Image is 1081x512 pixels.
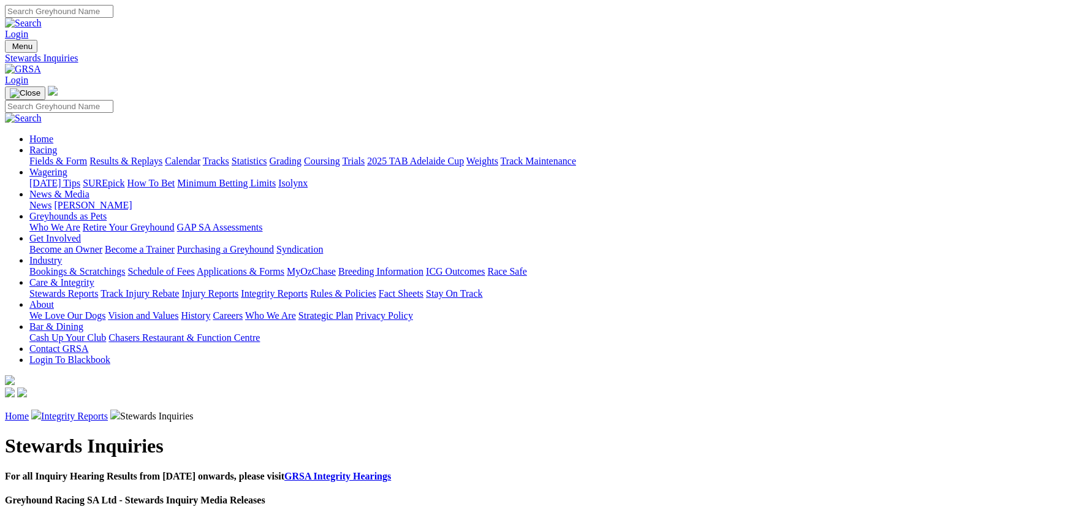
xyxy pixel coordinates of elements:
a: Who We Are [29,222,80,232]
p: Stewards Inquiries [5,410,1076,422]
a: We Love Our Dogs [29,310,105,321]
div: Industry [29,266,1076,277]
img: chevron-right.svg [31,410,41,419]
a: Minimum Betting Limits [177,178,276,188]
a: Contact GRSA [29,343,88,354]
a: Careers [213,310,243,321]
a: Purchasing a Greyhound [177,244,274,254]
a: Calendar [165,156,200,166]
img: chevron-right.svg [110,410,120,419]
a: Grading [270,156,302,166]
span: Menu [12,42,32,51]
a: Privacy Policy [355,310,413,321]
img: twitter.svg [17,388,27,397]
a: Racing [29,145,57,155]
a: Bookings & Scratchings [29,266,125,277]
a: Race Safe [487,266,526,277]
a: Greyhounds as Pets [29,211,107,221]
div: News & Media [29,200,1076,211]
a: Integrity Reports [241,288,308,299]
a: 2025 TAB Adelaide Cup [367,156,464,166]
a: How To Bet [127,178,175,188]
a: [PERSON_NAME] [54,200,132,210]
a: Stewards Reports [29,288,98,299]
a: Applications & Forms [197,266,284,277]
img: Close [10,88,40,98]
div: Get Involved [29,244,1076,255]
a: Who We Are [245,310,296,321]
a: GRSA Integrity Hearings [284,471,391,481]
h4: Greyhound Racing SA Ltd - Stewards Inquiry Media Releases [5,495,1076,506]
img: facebook.svg [5,388,15,397]
input: Search [5,5,113,18]
a: Injury Reports [181,288,238,299]
a: Login To Blackbook [29,354,110,365]
a: Rules & Policies [310,288,376,299]
h1: Stewards Inquiries [5,435,1076,457]
a: Schedule of Fees [127,266,194,277]
img: GRSA [5,64,41,75]
a: ICG Outcomes [426,266,485,277]
div: Wagering [29,178,1076,189]
a: Isolynx [278,178,308,188]
a: About [29,299,54,310]
a: Stewards Inquiries [5,53,1076,64]
a: SUREpick [83,178,124,188]
div: Racing [29,156,1076,167]
b: For all Inquiry Hearing Results from [DATE] onwards, please visit [5,471,391,481]
a: GAP SA Assessments [177,222,263,232]
img: logo-grsa-white.png [5,375,15,385]
a: Chasers Restaurant & Function Centre [108,332,260,343]
a: Home [5,411,29,421]
img: logo-grsa-white.png [48,86,58,96]
a: Coursing [304,156,340,166]
a: News [29,200,51,210]
a: News & Media [29,189,89,199]
button: Toggle navigation [5,40,37,53]
div: Bar & Dining [29,332,1076,343]
a: Breeding Information [338,266,423,277]
a: Login [5,29,28,39]
a: Bar & Dining [29,321,83,332]
a: Cash Up Your Club [29,332,106,343]
img: Search [5,113,42,124]
a: MyOzChase [287,266,336,277]
input: Search [5,100,113,113]
a: Care & Integrity [29,277,94,288]
a: Weights [466,156,498,166]
a: Integrity Reports [41,411,108,421]
a: Get Involved [29,233,81,243]
a: Industry [29,255,62,266]
a: Trials [342,156,365,166]
a: Become an Owner [29,244,102,254]
button: Toggle navigation [5,86,45,100]
a: Results & Replays [89,156,162,166]
a: Fact Sheets [379,288,423,299]
a: Track Injury Rebate [101,288,179,299]
a: Fields & Form [29,156,87,166]
div: Care & Integrity [29,288,1076,299]
a: Retire Your Greyhound [83,222,175,232]
div: Greyhounds as Pets [29,222,1076,233]
a: History [181,310,210,321]
a: Stay On Track [426,288,482,299]
a: Strategic Plan [298,310,353,321]
img: Search [5,18,42,29]
a: Statistics [232,156,267,166]
a: Vision and Values [108,310,178,321]
a: Track Maintenance [501,156,576,166]
a: Syndication [276,244,323,254]
a: Become a Trainer [105,244,175,254]
a: Tracks [203,156,229,166]
a: Home [29,134,53,144]
a: [DATE] Tips [29,178,80,188]
a: Login [5,75,28,85]
div: About [29,310,1076,321]
a: Wagering [29,167,67,177]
